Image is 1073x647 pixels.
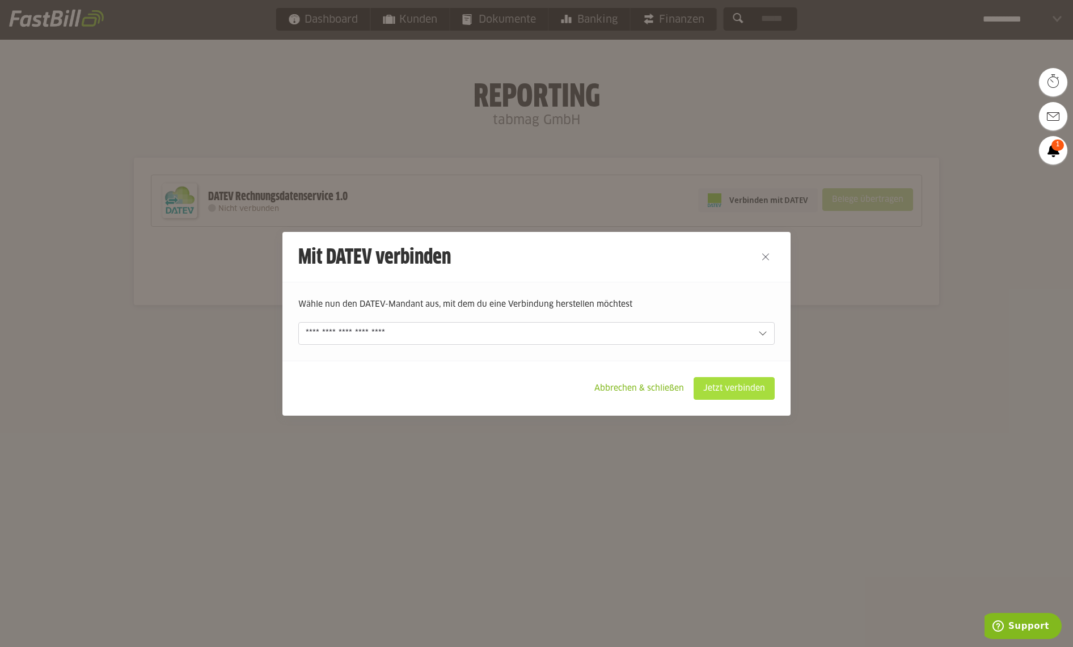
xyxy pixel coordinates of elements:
p: Wähle nun den DATEV-Mandant aus, mit dem du eine Verbindung herstellen möchtest [298,298,775,311]
sl-button: Jetzt verbinden [694,377,775,400]
iframe: Öffnet ein Widget, in dem Sie weitere Informationen finden [985,613,1062,641]
a: 1 [1039,136,1067,164]
span: 1 [1051,139,1064,151]
sl-button: Abbrechen & schließen [585,377,694,400]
